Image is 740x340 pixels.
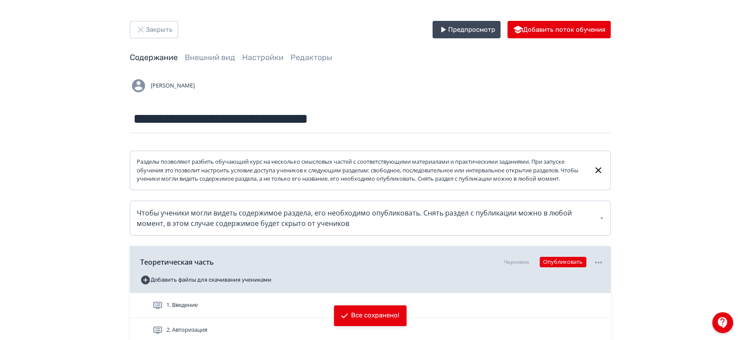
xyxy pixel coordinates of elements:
[130,293,611,318] div: 1. Введение
[140,257,214,267] span: Теоретическая часть
[185,53,235,62] a: Внешний вид
[166,326,207,334] span: 2. Авторизация
[351,311,399,320] div: Все сохранено!
[151,81,195,90] span: [PERSON_NAME]
[137,158,587,183] div: Разделы позволяют разбить обучающий курс на несколько смысловых частей с соответствующими материа...
[540,257,586,267] button: Опубликовать
[507,21,611,38] button: Добавить поток обучения
[137,208,604,229] div: Чтобы ученики могли видеть содержимое раздела, его необходимо опубликовать. Снять раздел с публик...
[291,53,332,62] a: Редакторы
[140,273,271,287] button: Добавить файлы для скачивания учениками
[130,53,178,62] a: Содержание
[433,21,500,38] button: Предпросмотр
[242,53,284,62] a: Настройки
[166,301,198,310] span: 1. Введение
[130,21,178,38] button: Закрыть
[504,258,529,266] div: Черновик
